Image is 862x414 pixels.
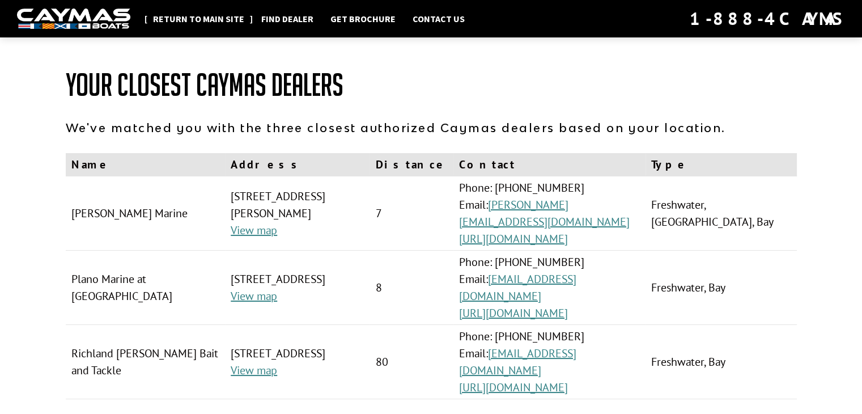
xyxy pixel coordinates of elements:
a: [URL][DOMAIN_NAME] [458,380,567,395]
a: [EMAIL_ADDRESS][DOMAIN_NAME] [458,346,576,378]
a: Return to main site [147,11,250,26]
a: [PERSON_NAME][EMAIL_ADDRESS][DOMAIN_NAME] [458,197,629,229]
th: Distance [370,153,453,176]
a: View map [231,223,277,238]
div: 1-888-4CAYMAS [690,6,845,31]
td: [STREET_ADDRESS][PERSON_NAME] [225,176,370,251]
td: 8 [370,251,453,325]
a: Get Brochure [325,11,401,26]
p: We've matched you with the three closest authorized Caymas dealers based on your location. [66,119,797,136]
th: Address [225,153,370,176]
td: Richland [PERSON_NAME] Bait and Tackle [66,325,226,399]
td: Phone: [PHONE_NUMBER] Email: [453,251,646,325]
a: [URL][DOMAIN_NAME] [458,231,567,246]
td: [STREET_ADDRESS] [225,251,370,325]
td: Freshwater, Bay [646,251,796,325]
td: [PERSON_NAME] Marine [66,176,226,251]
td: Phone: [PHONE_NUMBER] Email: [453,176,646,251]
a: View map [231,363,277,378]
td: 7 [370,176,453,251]
a: [EMAIL_ADDRESS][DOMAIN_NAME] [458,272,576,303]
td: Freshwater, [GEOGRAPHIC_DATA], Bay [646,176,796,251]
th: Contact [453,153,646,176]
th: Type [646,153,796,176]
th: Name [66,153,226,176]
a: Find Dealer [256,11,319,26]
td: [STREET_ADDRESS] [225,325,370,399]
td: Phone: [PHONE_NUMBER] Email: [453,325,646,399]
img: white-logo-c9c8dbefe5ff5ceceb0f0178aa75bf4bb51f6bca0971e226c86eb53dfe498488.png [17,9,130,29]
a: Contact Us [407,11,470,26]
td: Freshwater, Bay [646,325,796,399]
td: Plano Marine at [GEOGRAPHIC_DATA] [66,251,226,325]
td: 80 [370,325,453,399]
a: View map [231,289,277,303]
h1: Your Closest Caymas Dealers [66,68,797,102]
a: [URL][DOMAIN_NAME] [458,306,567,320]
